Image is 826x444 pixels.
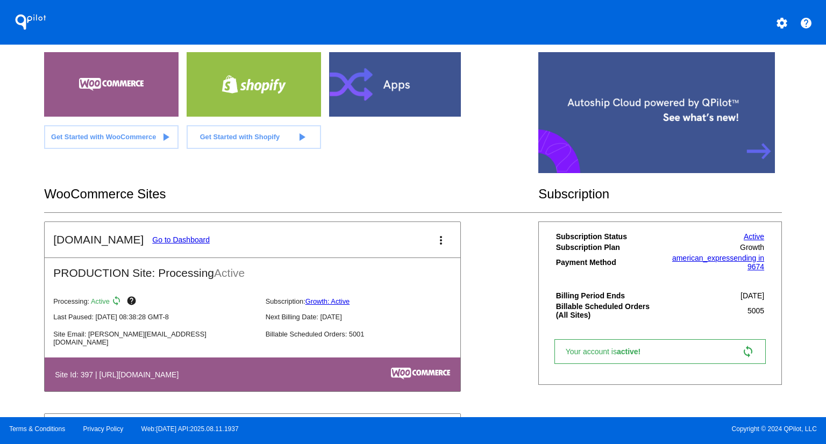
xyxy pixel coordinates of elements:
p: Billable Scheduled Orders: 5001 [266,330,469,338]
th: Subscription Plan [556,242,660,252]
span: [DATE] [740,291,764,300]
h1: QPilot [9,11,52,33]
h2: PRODUCTION Site: Processing [45,258,460,280]
span: Get Started with WooCommerce [51,133,156,141]
p: Processing: [53,296,257,309]
a: Web:[DATE] API:2025.08.11.1937 [141,425,239,433]
a: Get Started with Shopify [187,125,321,149]
span: american_express [672,254,734,262]
span: Copyright © 2024 QPilot, LLC [422,425,817,433]
h4: Site Id: 397 | [URL][DOMAIN_NAME] [55,370,184,379]
span: Active [214,267,245,279]
p: Next Billing Date: [DATE] [266,313,469,321]
mat-icon: help [800,17,813,30]
h2: [DOMAIN_NAME] [53,233,144,246]
h2: Subscription [538,187,782,202]
p: Subscription: [266,297,469,305]
a: Go to Dashboard [152,235,210,244]
a: Active [744,232,764,241]
p: Last Paused: [DATE] 08:38:28 GMT-8 [53,313,257,321]
img: c53aa0e5-ae75-48aa-9bee-956650975ee5 [391,368,450,379]
mat-icon: play_arrow [295,131,308,144]
th: Subscription Status [556,232,660,241]
a: Your account isactive! sync [554,339,766,364]
th: Payment Method [556,253,660,271]
th: Billable Scheduled Orders (All Sites) [556,302,660,320]
span: 5005 [747,306,764,315]
th: Billing Period Ends [556,291,660,300]
h2: WooCommerce Sites [44,187,538,202]
span: Your account is [566,347,652,356]
span: active! [617,347,646,356]
span: Growth [740,243,764,252]
a: Growth: Active [305,297,350,305]
mat-icon: sync [742,345,754,358]
mat-icon: help [126,296,139,309]
mat-icon: settings [775,17,788,30]
p: Site Email: [PERSON_NAME][EMAIL_ADDRESS][DOMAIN_NAME] [53,330,257,346]
a: Get Started with WooCommerce [44,125,179,149]
mat-icon: sync [111,296,124,309]
a: Terms & Conditions [9,425,65,433]
mat-icon: more_vert [435,234,447,247]
span: Get Started with Shopify [200,133,280,141]
a: Privacy Policy [83,425,124,433]
span: Active [91,297,110,305]
a: american_expressending in 9674 [672,254,764,271]
mat-icon: play_arrow [159,131,172,144]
